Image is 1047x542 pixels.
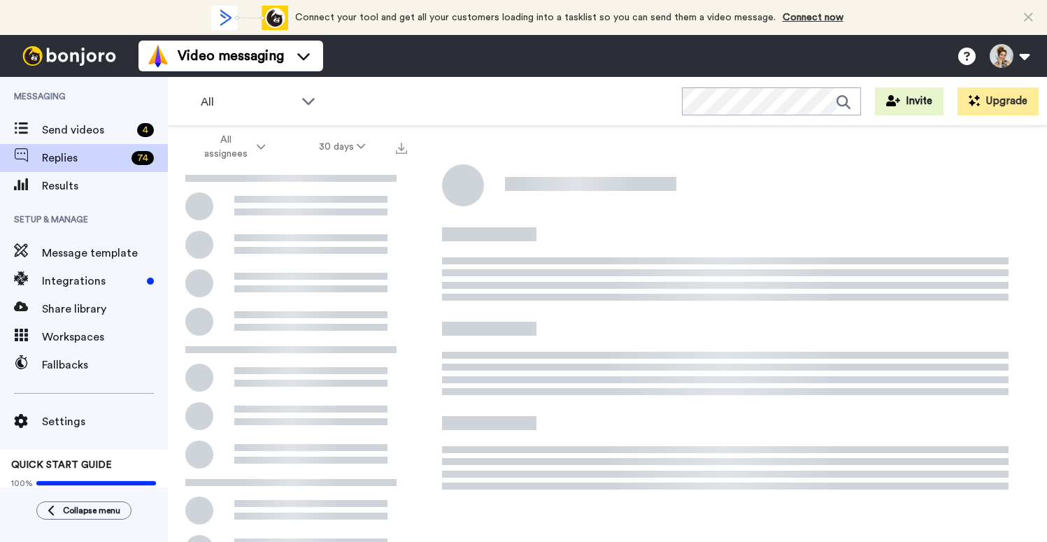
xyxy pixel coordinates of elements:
button: All assignees [171,127,292,166]
img: vm-color.svg [147,45,169,67]
span: Share library [42,301,168,318]
button: Export all results that match these filters now. [392,136,411,157]
span: Results [42,178,168,194]
span: Workspaces [42,329,168,345]
span: Message template [42,245,168,262]
div: 74 [131,151,154,165]
button: 30 days [292,134,392,159]
span: QUICK START GUIDE [11,460,112,470]
span: Settings [42,413,168,430]
button: Upgrade [957,87,1039,115]
span: Integrations [42,273,141,290]
span: Collapse menu [63,505,120,516]
span: Replies [42,150,126,166]
div: 4 [137,123,154,137]
a: Connect now [783,13,843,22]
img: export.svg [396,143,407,154]
button: Invite [875,87,943,115]
span: Send videos [42,122,131,138]
span: All assignees [197,133,254,161]
button: Collapse menu [36,501,131,520]
span: Video messaging [178,46,284,66]
span: Fallbacks [42,357,168,373]
span: 100% [11,478,33,489]
div: animation [211,6,288,30]
span: All [201,94,294,110]
span: Connect your tool and get all your customers loading into a tasklist so you can send them a video... [295,13,776,22]
img: bj-logo-header-white.svg [17,46,122,66]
